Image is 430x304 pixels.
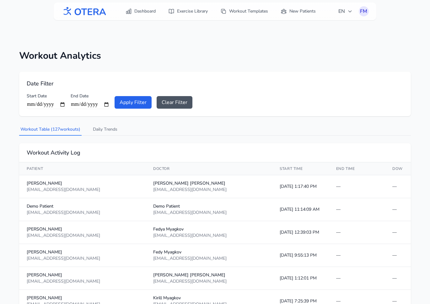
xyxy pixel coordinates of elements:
div: Kirill Myagkov [153,295,265,301]
div: [EMAIL_ADDRESS][DOMAIN_NAME] [27,232,138,239]
th: Doctor [146,162,272,175]
div: [PERSON_NAME] [27,226,138,232]
div: [PERSON_NAME] [PERSON_NAME] [153,180,265,187]
div: [PERSON_NAME] [27,272,138,278]
button: Clear Filter [157,96,192,109]
div: [EMAIL_ADDRESS][DOMAIN_NAME] [153,232,265,239]
div: Demo Patient [27,203,138,209]
img: OTERA logo [61,4,106,19]
td: — [329,221,385,244]
td: [DATE] 12:39:03 PM [272,221,328,244]
h1: Workout Analytics [19,50,411,62]
div: [EMAIL_ADDRESS][DOMAIN_NAME] [27,278,138,285]
th: End Time [329,162,385,175]
td: — [329,175,385,198]
td: — [329,198,385,221]
div: [EMAIL_ADDRESS][DOMAIN_NAME] [27,255,138,262]
button: EN [335,5,356,18]
th: Patient [19,162,146,175]
td: [DATE] 1:12:01 PM [272,267,328,290]
a: Dashboard [122,6,159,17]
td: [DATE] 11:14:09 AM [272,198,328,221]
button: Workout Table (127workouts) [19,124,82,136]
a: Workout Templates [217,6,272,17]
div: [EMAIL_ADDRESS][DOMAIN_NAME] [153,187,265,193]
div: [PERSON_NAME] [27,295,138,301]
div: Fedy Myagkov [153,249,265,255]
td: — [385,267,411,290]
div: [EMAIL_ADDRESS][DOMAIN_NAME] [153,255,265,262]
td: — [385,221,411,244]
label: End Date [71,93,110,99]
div: [EMAIL_ADDRESS][DOMAIN_NAME] [153,278,265,285]
button: Apply Filter [115,96,152,109]
a: Exercise Library [164,6,212,17]
div: [PERSON_NAME] [PERSON_NAME] [153,272,265,278]
td: — [385,198,411,221]
td: [DATE] 1:17:40 PM [272,175,328,198]
th: Start Time [272,162,328,175]
td: — [329,267,385,290]
td: — [329,244,385,267]
a: New Patients [277,6,320,17]
div: [EMAIL_ADDRESS][DOMAIN_NAME] [27,187,138,193]
div: Fedya Myagkov [153,226,265,232]
div: [PERSON_NAME] [27,249,138,255]
td: — [385,175,411,198]
span: EN [338,8,352,15]
button: Daily Trends [92,124,119,136]
td: [DATE] 9:55:13 PM [272,244,328,267]
h2: Workout Activity Log [27,148,403,157]
th: DOW [385,162,411,175]
td: — [385,244,411,267]
h2: Date Filter [27,79,403,88]
div: [EMAIL_ADDRESS][DOMAIN_NAME] [27,209,138,216]
button: FM [359,6,369,16]
label: Start Date [27,93,66,99]
div: [PERSON_NAME] [27,180,138,187]
div: Demo Patient [153,203,265,209]
div: [EMAIL_ADDRESS][DOMAIN_NAME] [153,209,265,216]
